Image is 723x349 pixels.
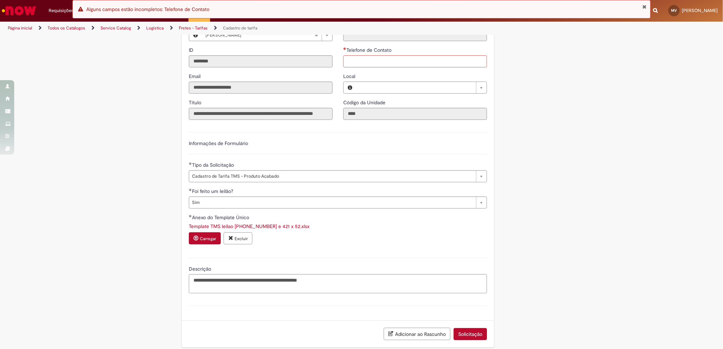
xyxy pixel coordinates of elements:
span: Necessários [343,47,346,50]
button: Solicitação [454,328,487,340]
button: Excluir anexo Template TMS leilao 85533 85534 612 x 348 e 421 x 52.xlsx [224,232,252,244]
button: Favorecido, Visualizar este registro Mateus Marinho Vian [189,29,202,41]
a: Service Catalog [100,25,131,31]
span: Telefone de Contato [346,47,393,53]
span: Requisições [49,7,73,14]
button: Local, Visualizar este registro Centro de Serviços Compartilhados [344,82,356,93]
small: Carregar [200,236,216,242]
span: MV [671,8,677,13]
a: Todos os Catálogos [48,25,85,31]
input: Telefone de Contato [343,55,487,67]
label: Somente leitura - Código da Unidade [343,99,387,106]
a: [PERSON_NAME]Limpar campo Favorecido [202,29,332,41]
input: ID [189,55,333,67]
label: Somente leitura - ID [189,46,195,54]
span: Sim [192,197,472,208]
ul: Trilhas de página [5,22,477,35]
input: Email [189,82,333,94]
span: Alguns campos estão incompletos: Telefone de Contato [86,6,209,12]
input: Departamento [343,29,487,41]
input: Título [189,108,333,120]
span: Anexo do Template Único [192,214,251,221]
label: Somente leitura - Email [189,73,202,80]
img: ServiceNow [1,4,37,18]
a: Download de Template TMS leilao 85533 85534 612 x 348 e 421 x 52.xlsx [189,223,310,229]
button: Adicionar ao Rascunho [384,328,450,340]
a: Logistica [146,25,164,31]
a: Cadastro de tarifa [223,25,257,31]
span: Obrigatório Preenchido [189,162,192,165]
a: Limpar campo Local [356,82,487,93]
span: [PERSON_NAME] [682,7,718,13]
a: Página inicial [8,25,32,31]
label: Somente leitura - Título [189,99,203,106]
span: Obrigatório Preenchido [189,215,192,217]
span: Descrição [189,266,213,272]
span: Somente leitura - ID [189,47,195,53]
input: Código da Unidade [343,108,487,120]
span: Foi feito um leilão? [192,188,235,194]
textarea: Descrição [189,274,487,293]
span: [PERSON_NAME] [206,29,314,41]
button: Carregar anexo de Anexo do Template Único Required [189,232,221,244]
span: Obrigatório Preenchido [189,188,192,191]
button: Fechar Notificação [642,4,647,10]
span: Tipo da Solicitação [192,162,235,168]
small: Excluir [235,236,248,242]
abbr: Limpar campo Favorecido [311,29,322,41]
span: Local [343,73,357,79]
label: Informações de Formulário [189,140,248,146]
a: Fretes - Tarifas [179,25,208,31]
span: Cadastro de Tarifa TMS - Produto Acabado [192,171,472,182]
